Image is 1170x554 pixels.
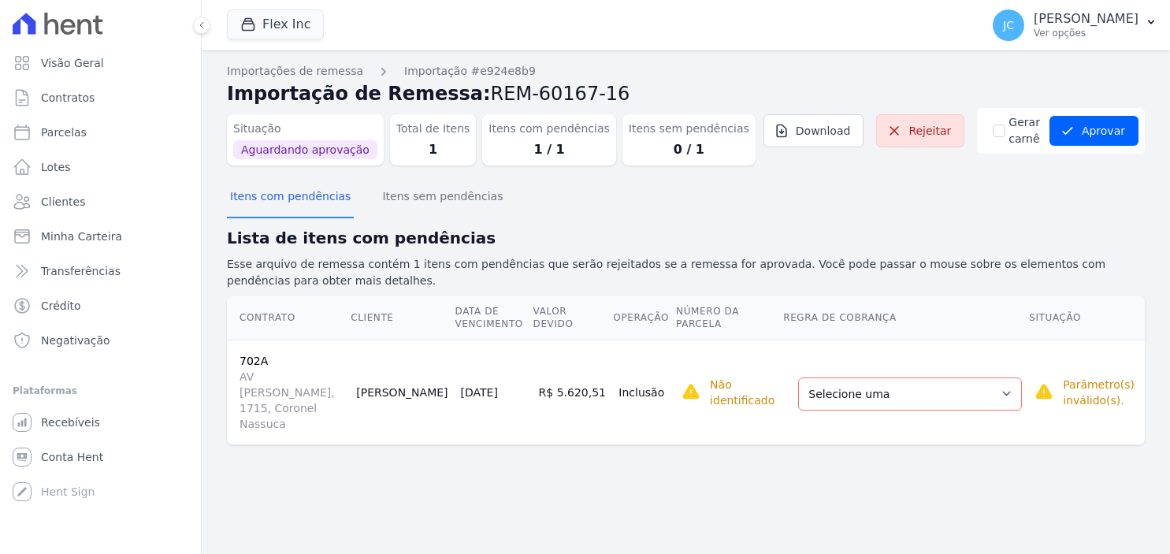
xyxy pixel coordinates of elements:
th: Contrato [227,296,350,340]
p: Ver opções [1034,27,1138,39]
a: Importações de remessa [227,63,363,80]
a: Rejeitar [876,114,964,147]
p: Parâmetro(s) inválido(s). [1063,377,1138,408]
span: Crédito [41,298,81,314]
a: Transferências [6,255,195,287]
span: REM-60167-16 [491,83,630,105]
span: Lotes [41,159,71,175]
p: Esse arquivo de remessa contém 1 itens com pendências que serão rejeitados se a remessa for aprov... [227,256,1145,289]
span: Recebíveis [41,415,100,430]
span: Visão Geral [41,55,104,71]
a: Contratos [6,82,195,113]
p: [PERSON_NAME] [1034,11,1138,27]
td: [DATE] [455,340,533,444]
th: Cliente [350,296,454,340]
span: Transferências [41,263,121,279]
th: Valor devido [533,296,613,340]
a: Parcelas [6,117,195,148]
a: Negativação [6,325,195,356]
a: Crédito [6,290,195,322]
dt: Itens com pendências [488,121,609,137]
a: Conta Hent [6,441,195,473]
a: Importação #e924e8b9 [404,63,536,80]
a: Visão Geral [6,47,195,79]
th: Data de Vencimento [455,296,533,340]
a: Minha Carteira [6,221,195,252]
label: Gerar carnê [1008,114,1040,147]
h2: Importação de Remessa: [227,80,1145,108]
span: Aguardando aprovação [233,140,377,159]
a: 702A [240,355,268,367]
span: Conta Hent [41,449,103,465]
th: Operação [612,296,675,340]
dt: Situação [233,121,377,137]
nav: Breadcrumb [227,63,1145,80]
dd: 1 [396,140,470,159]
dt: Itens sem pendências [629,121,749,137]
span: Contratos [41,90,95,106]
td: R$ 5.620,51 [533,340,613,444]
span: JC [1003,20,1014,31]
h2: Lista de itens com pendências [227,226,1145,250]
div: Plataformas [13,381,188,400]
button: Aprovar [1049,116,1138,146]
button: Itens sem pendências [379,177,506,218]
dt: Total de Itens [396,121,470,137]
th: Regra de Cobrança [782,296,1028,340]
dd: 1 / 1 [488,140,609,159]
a: Clientes [6,186,195,218]
a: Lotes [6,151,195,183]
th: Situação [1028,296,1145,340]
span: Parcelas [41,125,87,140]
td: [PERSON_NAME] [350,340,454,444]
td: Inclusão [612,340,675,444]
button: Itens com pendências [227,177,354,218]
button: JC [PERSON_NAME] Ver opções [980,3,1170,47]
button: Flex Inc [227,9,324,39]
span: Clientes [41,194,85,210]
span: Minha Carteira [41,229,122,244]
th: Número da Parcela [675,296,782,340]
p: Não identificado [710,377,776,408]
span: Negativação [41,333,110,348]
dd: 0 / 1 [629,140,749,159]
a: Recebíveis [6,407,195,438]
span: AV [PERSON_NAME], 1715, Coronel Nassuca [240,369,344,432]
a: Download [763,114,864,147]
